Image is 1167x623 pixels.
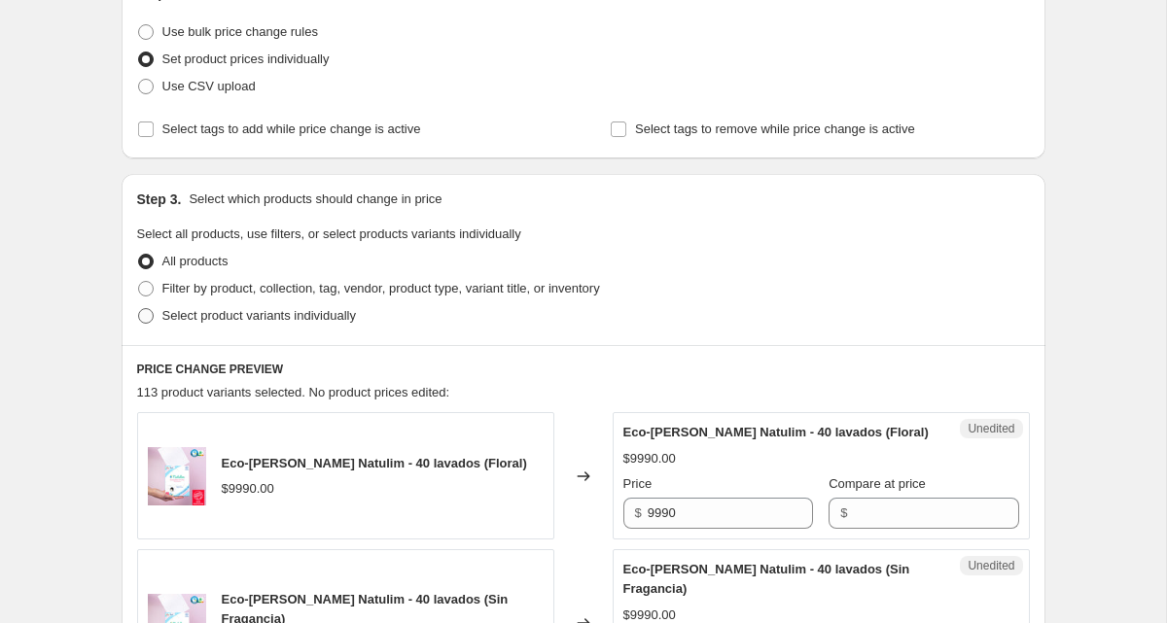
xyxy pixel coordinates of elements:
[162,79,256,93] span: Use CSV upload
[829,476,926,491] span: Compare at price
[222,456,527,470] span: Eco-[PERSON_NAME] Natulim - 40 lavados (Floral)
[635,505,642,520] span: $
[162,24,318,39] span: Use bulk price change rules
[162,52,330,66] span: Set product prices individually
[968,558,1014,573] span: Unedited
[148,447,206,505] img: shopify_1080_floral_80x.jpg
[137,226,521,241] span: Select all products, use filters, or select products variants individually
[162,121,421,136] span: Select tags to add while price change is active
[623,476,653,491] span: Price
[840,505,847,520] span: $
[222,479,274,499] div: $9990.00
[623,562,910,596] span: Eco-[PERSON_NAME] Natulim - 40 lavados (Sin Fragancia)
[137,190,182,209] h2: Step 3.
[189,190,442,209] p: Select which products should change in price
[968,421,1014,436] span: Unedited
[137,385,450,399] span: 113 product variants selected. No product prices edited:
[623,449,676,468] div: $9990.00
[162,308,356,323] span: Select product variants individually
[162,281,600,295] span: Filter by product, collection, tag, vendor, product type, variant title, or inventory
[162,254,229,268] span: All products
[623,425,929,439] span: Eco-[PERSON_NAME] Natulim - 40 lavados (Floral)
[635,121,915,136] span: Select tags to remove while price change is active
[137,362,1030,377] h6: PRICE CHANGE PREVIEW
